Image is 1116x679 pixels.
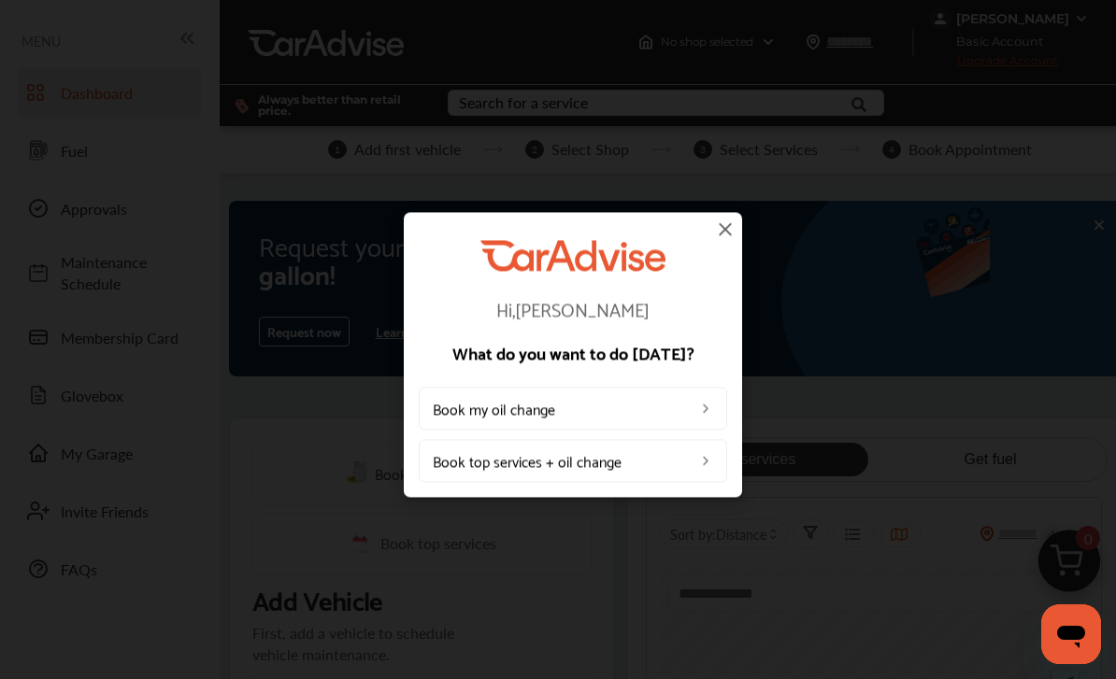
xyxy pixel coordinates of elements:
a: Book my oil change [419,387,727,430]
iframe: Button to launch messaging window [1041,604,1101,664]
p: Hi, [PERSON_NAME] [419,299,727,318]
a: Book top services + oil change [419,439,727,482]
img: CarAdvise Logo [480,240,665,271]
p: What do you want to do [DATE]? [419,344,727,361]
img: left_arrow_icon.0f472efe.svg [698,401,713,416]
img: close-icon.a004319c.svg [714,218,737,240]
img: left_arrow_icon.0f472efe.svg [698,453,713,468]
